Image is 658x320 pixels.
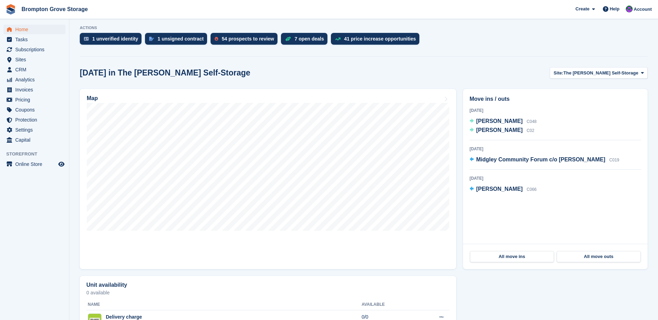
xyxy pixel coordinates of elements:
[344,36,416,42] div: 41 price increase opportunities
[294,36,324,42] div: 7 open deals
[15,45,57,54] span: Subscriptions
[575,6,589,12] span: Create
[149,37,154,41] img: contract_signature_icon-13c848040528278c33f63329250d36e43548de30e8caae1d1a13099fd9432cc5.svg
[15,25,57,34] span: Home
[3,95,66,105] a: menu
[281,33,331,48] a: 7 open deals
[15,55,57,64] span: Sites
[84,37,89,41] img: verify_identity-adf6edd0f0f0b5bbfe63781bf79b02c33cf7c696d77639b501bdc392416b5a36.svg
[6,4,16,15] img: stora-icon-8386f47178a22dfd0bd8f6a31ec36ba5ce8667c1dd55bd0f319d3a0aa187defe.svg
[3,135,66,145] a: menu
[157,36,204,42] div: 1 unsigned contract
[527,119,537,124] span: C048
[626,6,633,12] img: Jo Brock
[3,105,66,115] a: menu
[476,127,523,133] span: [PERSON_NAME]
[15,159,57,169] span: Online Store
[470,251,554,262] a: All move ins
[470,107,641,114] div: [DATE]
[15,85,57,95] span: Invoices
[3,55,66,64] a: menu
[331,33,423,48] a: 41 price increase opportunities
[80,26,648,30] p: ACTIONS
[3,85,66,95] a: menu
[19,3,91,15] a: Brompton Grove Storage
[87,95,98,101] h2: Map
[15,65,57,74] span: CRM
[476,157,605,162] span: Midgley Community Forum c/o [PERSON_NAME]
[92,36,138,42] div: 1 unverified identity
[15,35,57,44] span: Tasks
[3,35,66,44] a: menu
[335,37,341,41] img: price_increase_opportunities-93ffe204e8149a01c8c9dc8f82e8f89637d9d84a8eef4429ea346261dce0b2c0.svg
[470,117,537,126] a: [PERSON_NAME] C048
[15,105,57,115] span: Coupons
[3,45,66,54] a: menu
[86,290,450,295] p: 0 available
[15,135,57,145] span: Capital
[476,186,523,192] span: [PERSON_NAME]
[15,115,57,125] span: Protection
[470,146,641,152] div: [DATE]
[470,126,535,135] a: [PERSON_NAME] C02
[476,118,523,124] span: [PERSON_NAME]
[3,75,66,85] a: menu
[470,155,619,165] a: Midgley Community Forum c/o [PERSON_NAME] C019
[80,89,456,269] a: Map
[80,33,145,48] a: 1 unverified identity
[550,67,648,79] button: Site: The [PERSON_NAME] Self-Storage
[6,151,69,158] span: Storefront
[57,160,66,168] a: Preview store
[15,75,57,85] span: Analytics
[211,33,281,48] a: 54 prospects to review
[609,158,619,162] span: C019
[470,95,641,103] h2: Move ins / outs
[285,36,291,41] img: deal-1b604bf984904fb50ccaf53a9ad4b4a5d6e5aea283cecdc64d6e3604feb123c2.svg
[563,70,638,77] span: The [PERSON_NAME] Self-Storage
[527,128,534,133] span: C02
[15,95,57,105] span: Pricing
[361,299,416,310] th: Available
[3,65,66,74] a: menu
[86,282,127,288] h2: Unit availability
[557,251,641,262] a: All move outs
[470,175,641,181] div: [DATE]
[15,125,57,135] span: Settings
[527,187,537,192] span: C066
[470,185,537,194] a: [PERSON_NAME] C066
[145,33,211,48] a: 1 unsigned contract
[3,159,66,169] a: menu
[86,299,361,310] th: Name
[634,6,652,13] span: Account
[554,70,563,77] span: Site:
[610,6,619,12] span: Help
[3,115,66,125] a: menu
[3,125,66,135] a: menu
[80,68,250,78] h2: [DATE] in The [PERSON_NAME] Self-Storage
[3,25,66,34] a: menu
[215,37,218,41] img: prospect-51fa495bee0391a8d652442698ab0144808aea92771e9ea1ae160a38d050c398.svg
[222,36,274,42] div: 54 prospects to review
